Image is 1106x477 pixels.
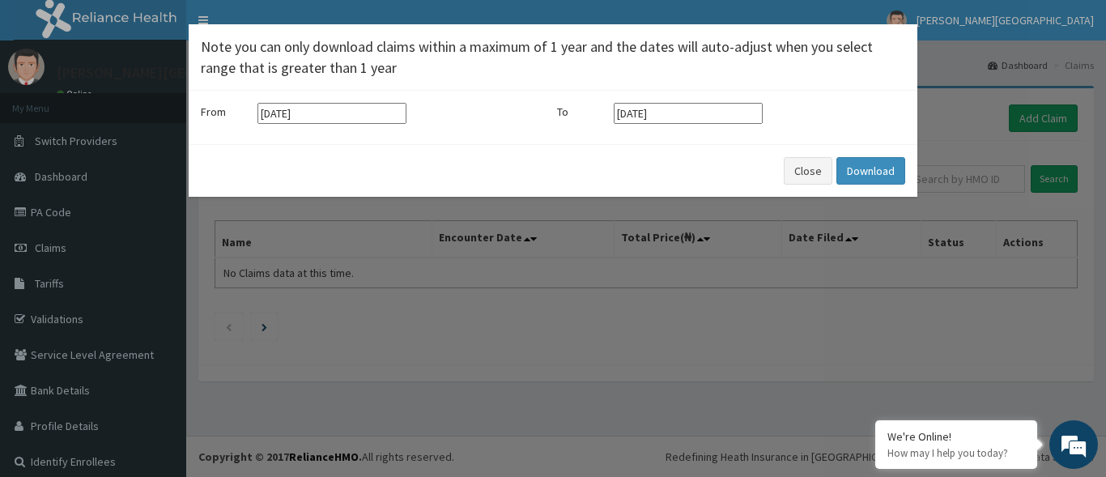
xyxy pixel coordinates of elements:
[257,103,406,124] input: Select start date
[94,138,223,302] span: We're online!
[614,103,763,124] input: Select end date
[895,12,905,29] button: Close
[8,311,308,368] textarea: Type your message and hit 'Enter'
[266,8,304,47] div: Minimize live chat window
[201,104,249,120] label: From
[784,157,832,185] button: Close
[887,446,1025,460] p: How may I help you today?
[30,81,66,121] img: d_794563401_company_1708531726252_794563401
[836,157,905,185] button: Download
[201,36,905,78] h4: Note you can only download claims within a maximum of 1 year and the dates will auto-adjust when ...
[887,429,1025,444] div: We're Online!
[84,91,272,112] div: Chat with us now
[896,10,905,32] span: ×
[557,104,606,120] label: To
